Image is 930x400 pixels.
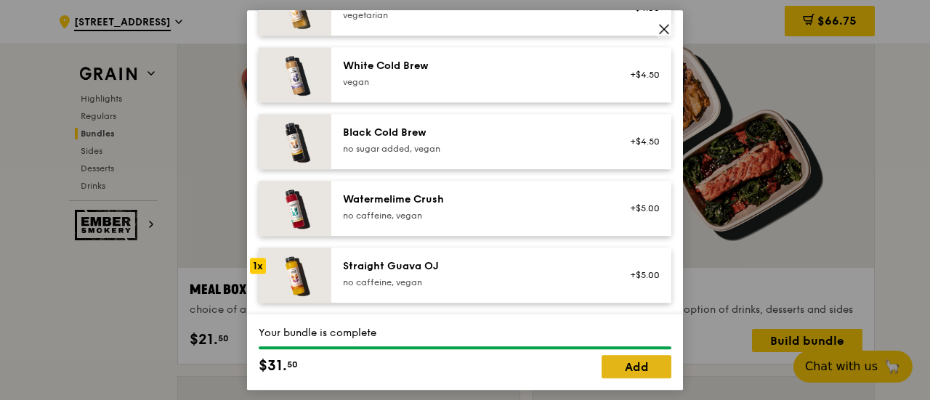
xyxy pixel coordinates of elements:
div: no sugar added, vegan [343,143,604,155]
div: +$5.00 [621,269,660,281]
div: no caffeine, vegan [343,277,604,288]
div: Straight Guava OJ [343,259,604,274]
span: $31. [259,355,287,377]
img: daily_normal_HORZ-white-cold-brew.jpg [259,47,331,102]
div: vegetarian [343,9,604,21]
div: +$4.50 [621,136,660,147]
a: Add [602,355,671,378]
img: daily_normal_HORZ-straight-guava-OJ.jpg [259,248,331,303]
div: 1x [250,258,266,274]
div: vegan [343,76,604,88]
div: +$4.50 [621,69,660,81]
div: +$5.00 [621,203,660,214]
div: Black Cold Brew [343,126,604,140]
img: daily_normal_HORZ-black-cold-brew.jpg [259,114,331,169]
div: White Cold Brew [343,59,604,73]
div: no caffeine, vegan [343,210,604,221]
div: Your bundle is complete [259,326,671,340]
div: Watermelime Crush [343,192,604,207]
span: 50 [287,359,298,370]
img: daily_normal_HORZ-watermelime-crush.jpg [259,181,331,236]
